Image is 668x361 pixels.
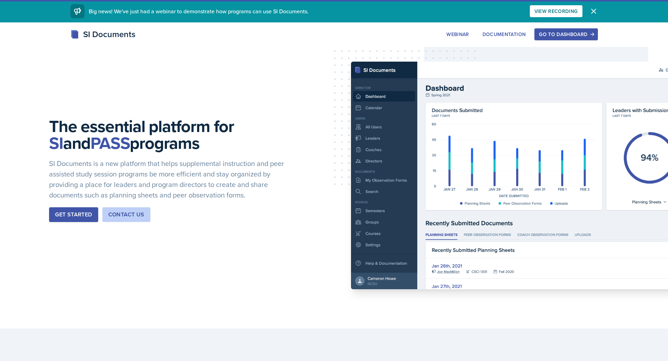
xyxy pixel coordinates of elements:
div: SI Documents [70,28,135,41]
div: Webinar [446,32,469,37]
button: Get Started [49,207,98,222]
div: Documentation [483,32,526,37]
button: Documentation [478,28,531,40]
button: Go to Dashboard [534,28,598,40]
div: Get Started [55,210,92,219]
button: View Recording [530,5,582,17]
button: Webinar [442,28,473,40]
div: View Recording [534,8,578,14]
div: Contact Us [108,210,144,219]
button: Contact Us [102,207,150,222]
div: Go to Dashboard [539,32,593,37]
span: Big news! We've just had a webinar to demonstrate how programs can use SI Documents. [89,7,309,15]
